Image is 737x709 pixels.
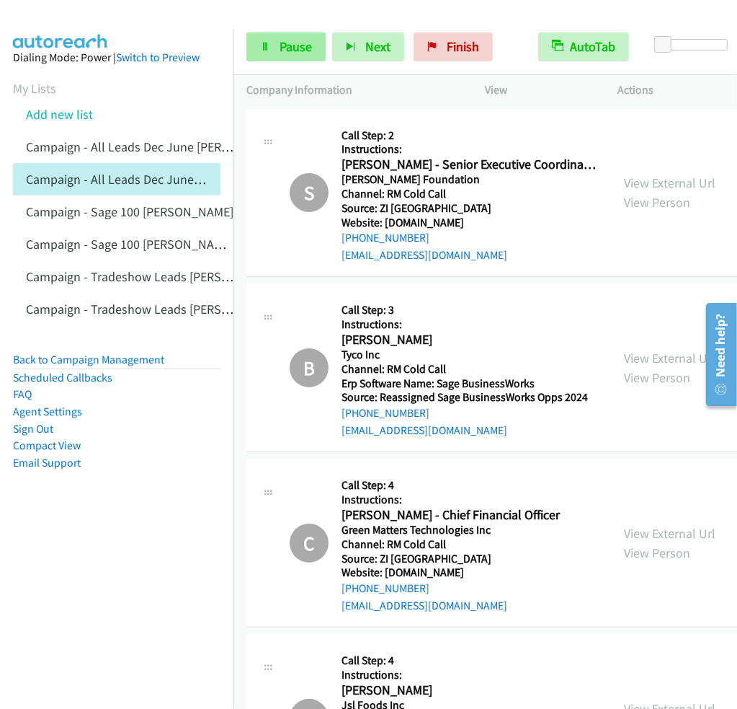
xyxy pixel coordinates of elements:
[246,32,326,61] a: Pause
[26,268,280,285] a: Campaign - Tradeshow Leads [PERSON_NAME]
[341,478,598,493] h5: Call Step: 4
[414,32,493,61] a: Finish
[26,301,322,317] a: Campaign - Tradeshow Leads [PERSON_NAME] Cloned
[26,171,329,188] a: Campaign - All Leads Dec June [PERSON_NAME] Cloned
[332,32,404,61] button: Next
[341,142,598,157] h5: Instructions:
[341,390,598,405] h5: Source: Reassigned Sage BusinessWorks Opps 2024
[341,668,598,682] h5: Instructions:
[290,173,329,212] h1: S
[13,49,220,66] div: Dialing Mode: Power |
[341,581,429,595] a: [PHONE_NUMBER]
[13,80,56,97] a: My Lists
[341,565,598,580] h5: Website: [DOMAIN_NAME]
[341,682,598,699] h2: [PERSON_NAME]
[13,456,81,470] a: Email Support
[341,362,598,376] h5: Channel: RM Cold Call
[624,545,690,561] a: View Person
[290,524,329,563] h1: C
[341,332,598,348] h2: [PERSON_NAME]
[280,38,312,55] span: Pause
[341,248,507,262] a: [EMAIL_ADDRESS][DOMAIN_NAME]
[341,157,598,173] h2: [PERSON_NAME] - Senior Executive Coordinator, Office Of The Chief Financial Officer
[13,353,164,366] a: Back to Campaign Management
[116,50,200,64] a: Switch to Preview
[341,172,598,187] h5: [PERSON_NAME] Foundation
[13,422,53,436] a: Sign Out
[341,493,598,507] h5: Instructions:
[13,405,82,418] a: Agent Settings
[341,537,598,552] h5: Channel: RM Cold Call
[486,82,592,99] p: View
[13,439,81,452] a: Compact View
[341,507,598,524] h2: [PERSON_NAME] - Chief Financial Officer
[341,201,598,216] h5: Source: ZI [GEOGRAPHIC_DATA]
[538,32,629,61] button: AutoTab
[26,106,93,123] a: Add new list
[341,128,598,143] h5: Call Step: 2
[341,376,598,391] h5: Erp Software Name: Sage BusinessWorks
[290,348,329,387] h1: B
[341,406,429,420] a: [PHONE_NUMBER]
[624,350,715,366] a: View External Url
[341,552,598,566] h5: Source: ZI [GEOGRAPHIC_DATA]
[341,523,598,537] h5: Green Matters Technologies Inc
[341,216,598,230] h5: Website: [DOMAIN_NAME]
[341,348,598,362] h5: Tyco Inc
[661,39,728,50] div: Delay between calls (in seconds)
[696,297,737,412] iframe: Resource Center
[13,387,32,401] a: FAQ
[341,231,429,245] a: [PHONE_NUMBER]
[341,303,598,317] h5: Call Step: 3
[26,138,287,155] a: Campaign - All Leads Dec June [PERSON_NAME]
[624,369,690,386] a: View Person
[447,38,479,55] span: Finish
[26,236,275,252] a: Campaign - Sage 100 [PERSON_NAME] Cloned
[26,203,233,220] a: Campaign - Sage 100 [PERSON_NAME]
[341,317,598,332] h5: Instructions:
[617,82,724,99] p: Actions
[13,371,112,384] a: Scheduled Callbacks
[624,525,715,542] a: View External Url
[341,423,507,437] a: [EMAIL_ADDRESS][DOMAIN_NAME]
[341,599,507,612] a: [EMAIL_ADDRESS][DOMAIN_NAME]
[365,38,390,55] span: Next
[341,653,598,668] h5: Call Step: 4
[246,82,460,99] p: Company Information
[624,194,690,211] a: View Person
[341,187,598,201] h5: Channel: RM Cold Call
[624,175,715,191] a: View External Url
